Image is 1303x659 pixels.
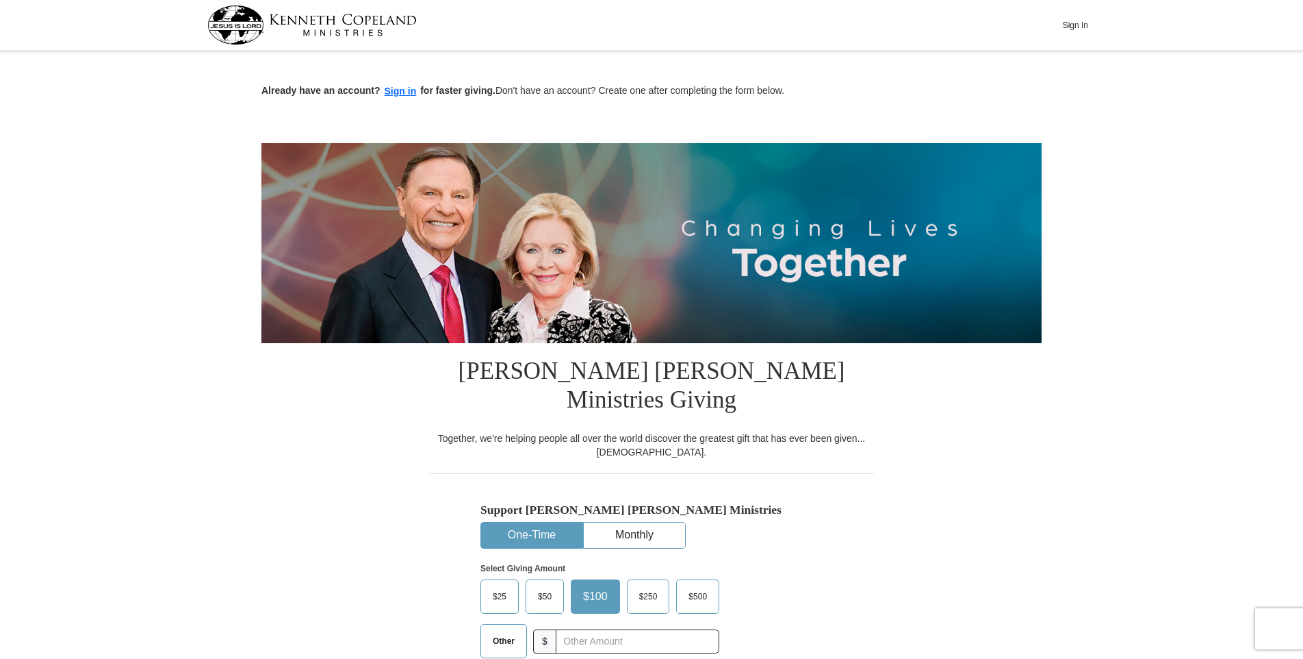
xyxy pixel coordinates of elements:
button: Sign In [1055,14,1096,36]
div: Together, we're helping people all over the world discover the greatest gift that has ever been g... [429,432,874,459]
span: $250 [632,586,665,607]
button: Sign in [380,84,421,99]
button: Monthly [584,523,685,548]
span: $25 [486,586,513,607]
strong: Already have an account? for faster giving. [261,85,495,96]
span: Other [486,631,521,651]
h5: Support [PERSON_NAME] [PERSON_NAME] Ministries [480,503,823,517]
h1: [PERSON_NAME] [PERSON_NAME] Ministries Giving [429,343,874,432]
strong: Select Giving Amount [480,564,565,573]
input: Other Amount [556,630,719,654]
span: $100 [576,586,615,607]
span: $500 [682,586,714,607]
button: One-Time [481,523,582,548]
span: $50 [531,586,558,607]
span: $ [533,630,556,654]
p: Don't have an account? Create one after completing the form below. [261,84,1042,99]
img: kcm-header-logo.svg [207,5,417,45]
